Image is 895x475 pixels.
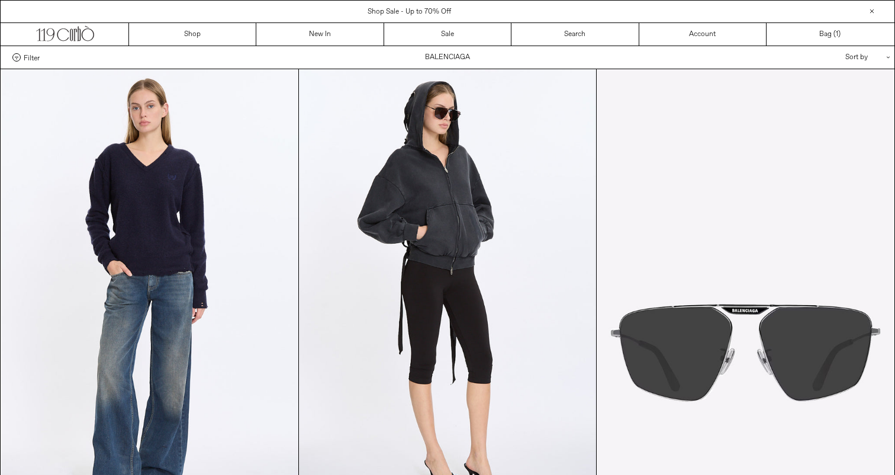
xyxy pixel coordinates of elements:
[511,23,639,46] a: Search
[24,53,40,62] span: Filter
[256,23,384,46] a: New In
[368,7,451,17] a: Shop Sale - Up to 70% Off
[767,23,894,46] a: Bag ()
[384,23,511,46] a: Sale
[836,29,841,40] span: )
[129,23,256,46] a: Shop
[776,46,883,69] div: Sort by
[639,23,767,46] a: Account
[836,30,838,39] span: 1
